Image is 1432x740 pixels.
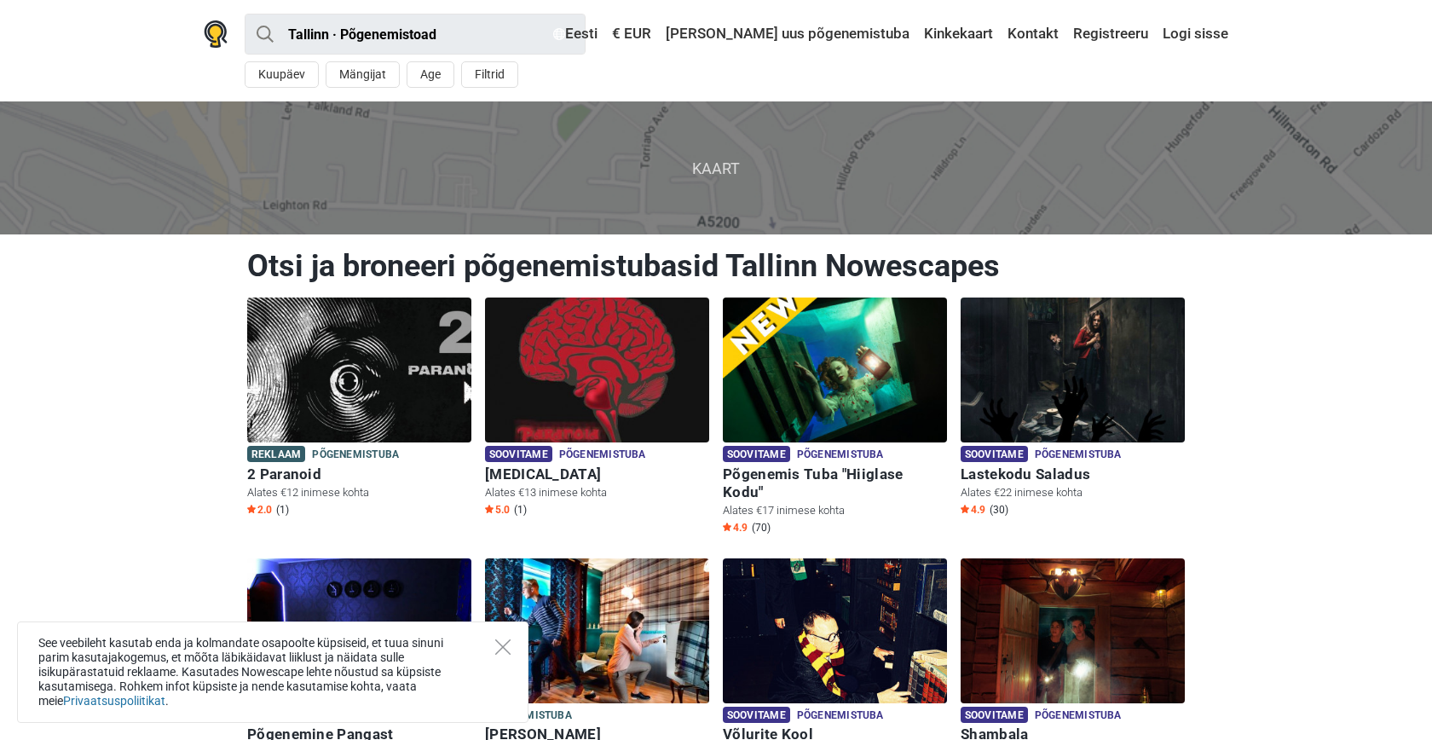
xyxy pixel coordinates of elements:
[247,446,305,462] span: Reklaam
[920,19,997,49] a: Kinkekaart
[752,521,771,535] span: (70)
[797,707,884,726] span: Põgenemistuba
[1069,19,1152,49] a: Registreeru
[1158,19,1228,49] a: Logi sisse
[312,446,399,465] span: Põgenemistuba
[326,61,400,88] button: Mängijat
[961,298,1185,442] img: Lastekodu Saladus
[63,694,165,708] a: Privaatsuspoliitikat
[559,446,646,465] span: Põgenemistuba
[485,485,709,500] p: Alates €13 inimese kohta
[961,446,1028,462] span: Soovitame
[17,621,528,723] div: See veebileht kasutab enda ja kolmandate osapoolte küpsiseid, et tuua sinuni parim kasutajakogemu...
[723,523,731,531] img: Star
[961,707,1028,723] span: Soovitame
[485,558,709,703] img: Sherlock Holmes
[247,298,471,442] img: 2 Paranoid
[247,558,471,703] img: Põgenemine Pangast
[485,503,510,517] span: 5.0
[661,19,914,49] a: [PERSON_NAME] uus põgenemistuba
[247,503,272,517] span: 2.0
[961,558,1185,703] img: Shambala
[485,298,709,520] a: Paranoia Soovitame Põgenemistuba [MEDICAL_DATA] Alates €13 inimese kohta Star5.0 (1)
[407,61,454,88] button: Age
[723,298,947,442] img: Põgenemis Tuba "Hiiglase Kodu"
[608,19,655,49] a: € EUR
[485,505,494,513] img: Star
[247,465,471,483] h6: 2 Paranoid
[461,61,518,88] button: Filtrid
[485,465,709,483] h6: [MEDICAL_DATA]
[245,14,586,55] input: proovi “Tallinn”
[495,639,511,655] button: Close
[485,298,709,442] img: Paranoia
[961,485,1185,500] p: Alates €22 inimese kohta
[723,558,947,703] img: Võlurite Kool
[245,61,319,88] button: Kuupäev
[723,298,947,538] a: Põgenemis Tuba "Hiiglase Kodu" Soovitame Põgenemistuba Põgenemis Tuba "Hiiglase Kodu" Alates €17 ...
[204,20,228,48] img: Nowescape logo
[247,247,1185,285] h1: Otsi ja broneeri põgenemistubasid Tallinn Nowescapes
[485,446,552,462] span: Soovitame
[961,505,969,513] img: Star
[514,503,527,517] span: (1)
[247,298,471,520] a: 2 Paranoid Reklaam Põgenemistuba 2 Paranoid Alates €12 inimese kohta Star2.0 (1)
[797,446,884,465] span: Põgenemistuba
[1003,19,1063,49] a: Kontakt
[553,28,565,40] img: Eesti
[990,503,1008,517] span: (30)
[247,485,471,500] p: Alates €12 inimese kohta
[276,503,289,517] span: (1)
[1035,446,1122,465] span: Põgenemistuba
[723,465,947,501] h6: Põgenemis Tuba "Hiiglase Kodu"
[1035,707,1122,726] span: Põgenemistuba
[247,505,256,513] img: Star
[723,521,748,535] span: 4.9
[961,298,1185,520] a: Lastekodu Saladus Soovitame Põgenemistuba Lastekodu Saladus Alates €22 inimese kohta Star4.9 (30)
[485,707,572,726] span: Põgenemistuba
[961,503,985,517] span: 4.9
[723,707,790,723] span: Soovitame
[723,503,947,518] p: Alates €17 inimese kohta
[961,465,1185,483] h6: Lastekodu Saladus
[723,446,790,462] span: Soovitame
[549,19,602,49] a: Eesti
